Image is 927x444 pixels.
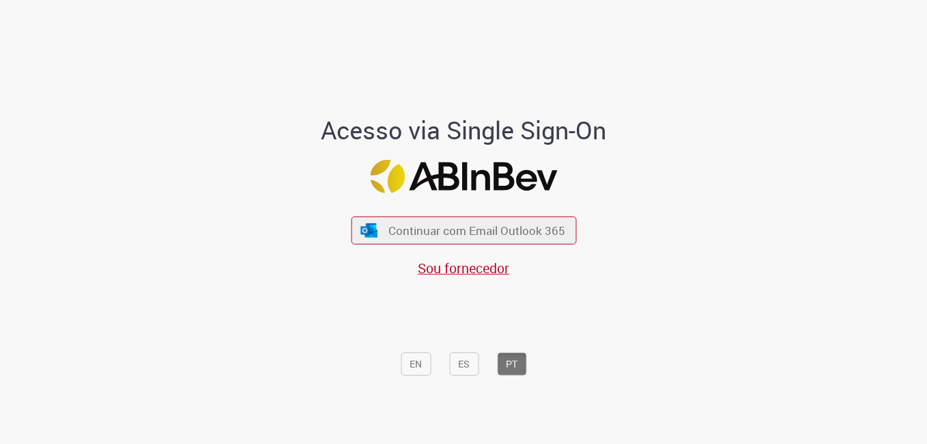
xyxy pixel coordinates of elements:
button: ES [449,352,479,376]
button: EN [401,352,431,376]
a: Sou fornecedor [418,259,509,277]
button: PT [497,352,526,376]
button: ícone Azure/Microsoft 360 Continuar com Email Outlook 365 [351,217,576,245]
span: Continuar com Email Outlook 365 [388,223,565,238]
h1: Acesso via Single Sign-On [274,116,653,143]
img: Logo ABInBev [370,160,557,193]
img: ícone Azure/Microsoft 360 [360,223,379,238]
